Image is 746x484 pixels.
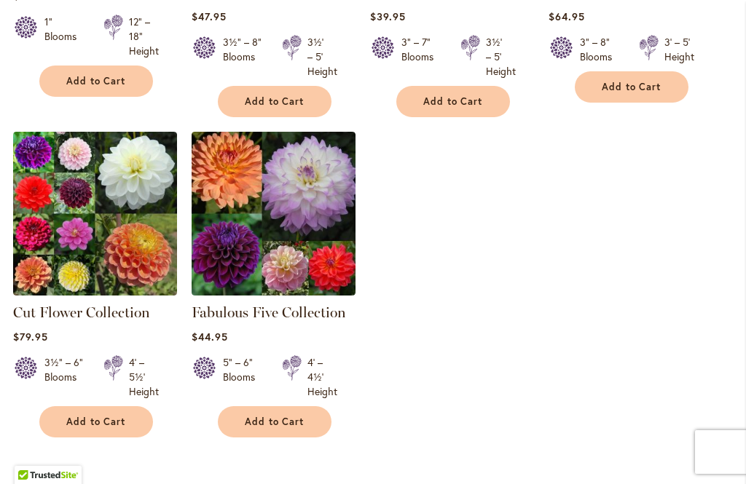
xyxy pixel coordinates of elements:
[223,355,264,399] div: 5" – 6" Blooms
[218,406,331,437] button: Add to Cart
[44,355,86,399] div: 3½" – 6" Blooms
[580,35,621,64] div: 3" – 8" Blooms
[39,406,153,437] button: Add to Cart
[13,304,150,321] a: Cut Flower Collection
[13,285,177,298] a: CUT FLOWER COLLECTION
[192,132,356,295] img: Fabulous Five Collection
[602,81,661,93] span: Add to Cart
[66,416,126,428] span: Add to Cart
[245,416,305,428] span: Add to Cart
[223,35,264,79] div: 3½" – 8" Blooms
[218,86,331,117] button: Add to Cart
[307,35,337,79] div: 3½' – 5' Height
[66,75,126,87] span: Add to Cart
[486,35,516,79] div: 3½' – 5' Height
[549,9,585,23] span: $64.95
[245,95,305,108] span: Add to Cart
[192,9,227,23] span: $47.95
[39,66,153,97] button: Add to Cart
[192,285,356,298] a: Fabulous Five Collection
[44,15,86,58] div: 1" Blooms
[575,71,688,103] button: Add to Cart
[396,86,510,117] button: Add to Cart
[129,355,159,399] div: 4' – 5½' Height
[192,330,228,344] span: $44.95
[307,355,337,399] div: 4' – 4½' Height
[13,330,48,344] span: $79.95
[129,15,159,58] div: 12" – 18" Height
[423,95,483,108] span: Add to Cart
[13,132,177,295] img: CUT FLOWER COLLECTION
[401,35,443,79] div: 3" – 7" Blooms
[192,304,346,321] a: Fabulous Five Collection
[11,432,52,473] iframe: Launch Accessibility Center
[664,35,694,64] div: 3' – 5' Height
[370,9,406,23] span: $39.95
